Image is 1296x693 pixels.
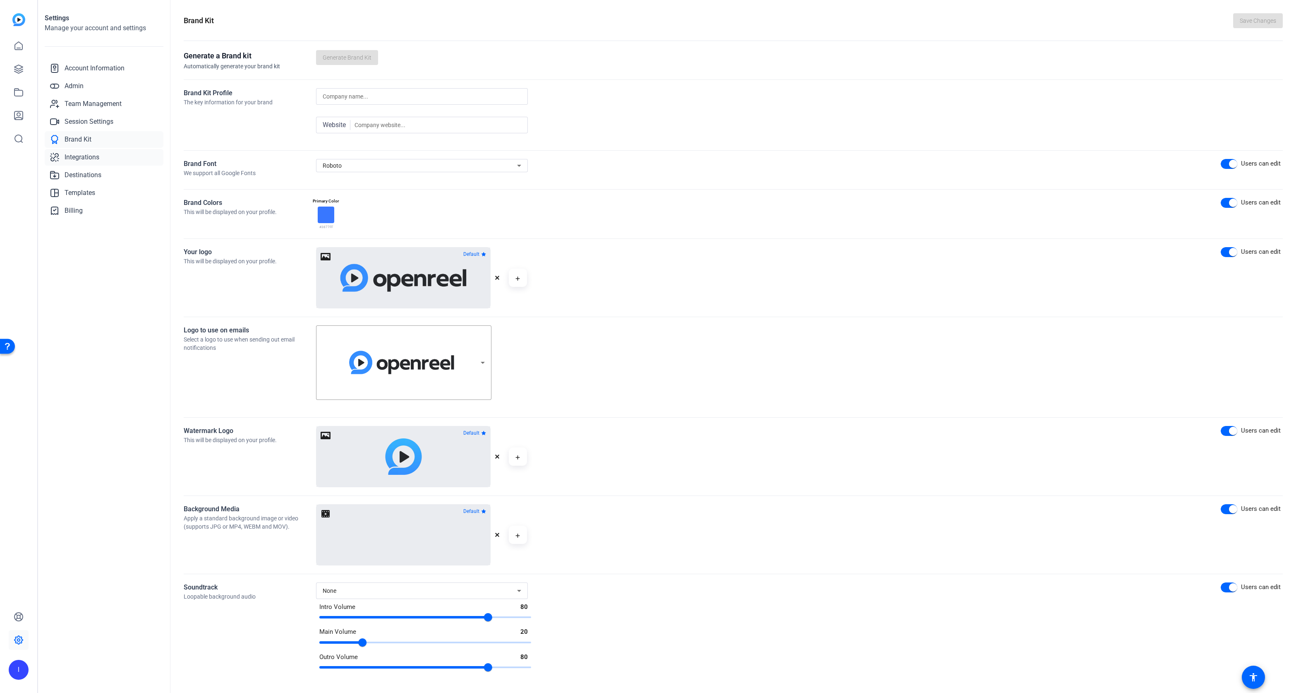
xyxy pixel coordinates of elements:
[1241,198,1281,207] div: Users can edit
[184,335,316,352] div: Select a logo to use when sending out email notifications
[463,252,479,257] span: Default
[337,256,470,300] img: Uploaded Image
[184,514,316,531] div: Apply a standard background image or video (supports JPG or MP4, WEBM and MOV).
[463,509,479,514] span: Default
[45,96,163,112] a: Team Management
[65,117,113,127] span: Session Settings
[184,63,280,70] span: Automatically generate your brand kit
[45,78,163,94] a: Admin
[1248,672,1258,682] mat-icon: accessibility
[1241,426,1281,436] div: Users can edit
[65,99,122,109] span: Team Management
[45,60,163,77] a: Account Information
[184,582,316,592] div: Soundtrack
[1241,582,1281,592] div: Users can edit
[45,131,163,148] a: Brand Kit
[65,135,91,144] span: Brand Kit
[323,120,350,130] span: Website
[462,506,488,516] button: Default
[1241,159,1281,168] div: Users can edit
[520,602,528,612] label: 80
[184,98,316,106] div: The key information for your brand
[45,202,163,219] a: Billing
[184,159,316,169] div: Brand Font
[323,587,336,594] span: None
[184,15,214,26] h1: Brand Kit
[184,426,316,436] div: Watermark Logo
[323,91,521,101] input: Company name...
[65,63,125,73] span: Account Information
[319,627,356,637] label: Main Volume
[346,344,457,380] img: Logo
[184,50,316,62] h3: Generate a Brand kit
[184,504,316,514] div: Background Media
[65,188,95,198] span: Templates
[184,169,316,177] div: We support all Google Fonts
[184,592,316,601] div: Loopable background audio
[45,149,163,166] a: Integrations
[385,438,422,475] img: Uploaded Image
[184,198,316,208] div: Brand Colors
[1241,504,1281,514] div: Users can edit
[184,247,316,257] div: Your logo
[319,652,358,662] label: Outro Volume
[184,257,316,265] div: This will be displayed on your profile.
[65,206,83,216] span: Billing
[45,167,163,183] a: Destinations
[12,13,25,26] img: blue-gradient.svg
[462,428,488,438] button: Default
[319,225,333,230] span: #3877FF
[45,185,163,201] a: Templates
[520,652,528,662] label: 80
[45,13,163,23] h1: Settings
[323,162,342,169] span: Roboto
[520,627,528,637] label: 20
[184,208,316,216] div: This will be displayed on your profile.
[1241,247,1281,257] div: Users can edit
[65,170,101,180] span: Destinations
[463,431,479,436] span: Default
[355,120,521,130] input: Company website...
[45,113,163,130] a: Session Settings
[319,602,355,612] label: Intro Volume
[184,88,316,98] div: Brand Kit Profile
[65,81,84,91] span: Admin
[45,23,163,33] h2: Manage your account and settings
[311,198,341,204] div: Primary Color
[184,325,316,335] div: Logo to use on emails
[9,660,29,680] div: I
[462,249,488,259] button: Default
[65,152,99,162] span: Integrations
[184,436,316,444] div: This will be displayed on your profile.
